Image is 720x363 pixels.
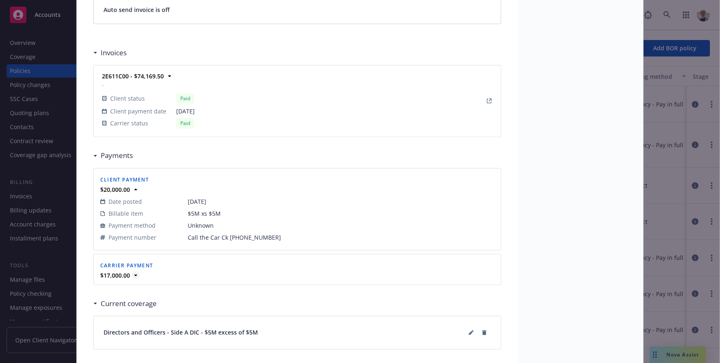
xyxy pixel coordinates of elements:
div: Paid [176,118,194,129]
h3: Invoices [101,47,127,58]
span: Directors and Officers - Side A DIC - $5M excess of $5M [104,328,258,337]
span: $5M xs $5M [188,210,494,218]
span: - [102,81,195,90]
h3: Payments [101,151,133,161]
span: Payment number [109,233,156,242]
span: Carrier status [110,119,148,128]
strong: $17,000.00 [100,272,130,280]
span: Billable item [109,210,143,218]
span: Auto send invoice is off [104,5,491,14]
strong: 2E611C00 - $74,169.50 [102,73,164,80]
span: Carrier payment [100,262,153,269]
strong: $20,000.00 [100,186,130,194]
span: [DATE] [188,198,494,206]
h3: Current coverage [101,299,157,309]
span: Date posted [109,198,142,206]
span: Call the Car Ck [PHONE_NUMBER] [188,233,494,242]
a: View Invoice [484,96,494,106]
div: Current coverage [93,299,157,309]
span: [DATE] [176,107,195,116]
span: Client payment [100,177,149,184]
div: Invoices [93,47,127,58]
div: Paid [176,94,194,104]
span: Client payment date [110,107,166,116]
span: Client status [110,94,145,103]
div: Payments [93,151,133,161]
span: Payment method [109,222,156,230]
span: Unknown [188,222,494,230]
